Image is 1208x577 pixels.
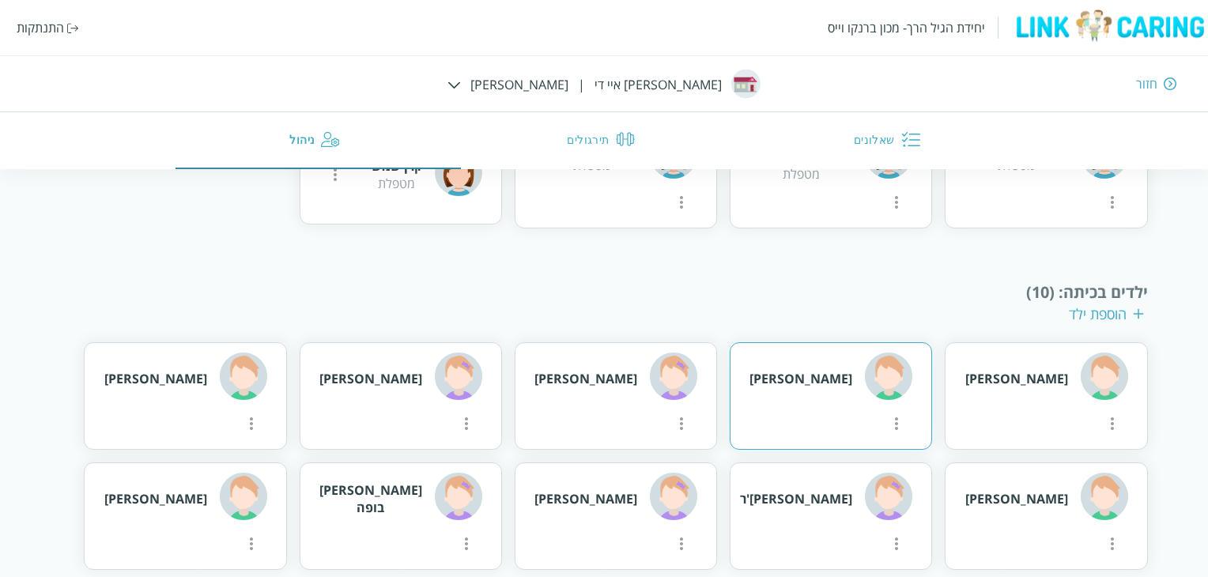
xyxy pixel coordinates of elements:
button: more [236,408,267,439]
img: דונלד טראמפ [220,353,267,400]
div: [PERSON_NAME] [534,370,637,387]
div: חזור [1136,75,1157,92]
button: more [236,528,267,560]
button: more [666,408,697,439]
button: more [1097,187,1128,218]
img: תירגולים [616,130,635,149]
button: more [881,528,912,560]
button: more [666,528,697,560]
img: התנתקות [67,23,79,33]
div: ילדים בכיתה : (10) [60,281,1147,303]
img: הרמיוני גריינג'ר [865,473,912,520]
img: ג'ואי טריביאני [865,353,912,400]
img: גל גדות [435,353,482,400]
div: הוספת ילד [1069,304,1144,323]
div: יחידת הגיל הרך- מכון ברנקו וייס [828,19,985,36]
div: [PERSON_NAME] [749,370,852,387]
div: [PERSON_NAME] [965,370,1068,387]
div: [PERSON_NAME]'ר [740,490,852,507]
button: more [881,187,912,218]
button: תירגולים [461,112,747,169]
img: מוניקה גלר [650,473,697,520]
div: [PERSON_NAME] בופה [319,481,422,516]
img: קרן שמש [435,149,482,196]
img: גולדה מאיר [650,353,697,400]
div: התנתקות [17,19,64,36]
div: מטפלת [749,165,852,183]
button: more [319,159,351,190]
button: more [1097,528,1128,560]
div: מטפלת [372,175,422,192]
img: חזור [1164,77,1176,91]
button: more [451,528,482,560]
img: ניהול [321,130,340,149]
button: more [881,408,912,439]
img: פיבי בופה [435,473,482,520]
img: שמשון הגיבור [220,473,267,520]
button: more [1097,408,1128,439]
div: [PERSON_NAME] [534,490,637,507]
div: [PERSON_NAME] [319,370,422,387]
div: [PERSON_NAME] [104,490,207,507]
img: הארי פוטר [1081,473,1128,520]
div: [PERSON_NAME] [104,370,207,387]
img: plus [1133,308,1144,319]
button: more [451,408,482,439]
div: [PERSON_NAME] [965,490,1068,507]
button: more [666,187,697,218]
button: שאלונים [747,112,1033,169]
img: logo [1011,9,1208,43]
img: ברונו מארס [1081,353,1128,400]
img: שאלונים [901,130,920,149]
button: ניהול [176,112,462,169]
